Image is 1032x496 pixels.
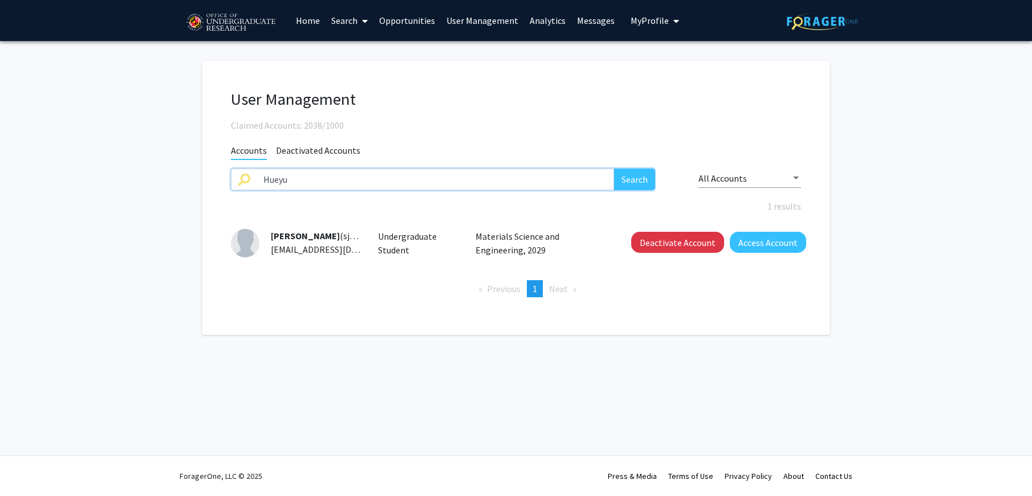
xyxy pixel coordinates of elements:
span: (sjonnala) [271,230,380,241]
img: ForagerOne Logo [787,13,858,30]
a: Terms of Use [668,471,713,481]
h1: User Management [231,89,801,109]
a: Messages [571,1,620,40]
span: 1 [533,283,537,294]
p: Materials Science and Engineering, 2029 [476,229,606,257]
span: Previous [487,283,521,294]
button: Access Account [730,232,806,253]
ul: Pagination [231,280,801,297]
a: Home [290,1,326,40]
div: Undergraduate Student [369,229,468,257]
a: Search [326,1,373,40]
button: Deactivate Account [631,232,724,253]
input: Search name, email, or institution ID to access an account and make admin changes. [257,169,614,190]
a: Contact Us [815,471,852,481]
img: Profile Picture [231,229,259,257]
span: My Profile [631,15,669,26]
a: Press & Media [608,471,657,481]
div: 1 results [222,199,810,213]
div: ForagerOne, LLC © 2025 [180,456,262,496]
span: Accounts [231,145,267,160]
a: Privacy Policy [725,471,772,481]
iframe: Chat [9,445,48,487]
span: Next [549,283,568,294]
a: About [783,471,804,481]
span: [PERSON_NAME] [271,230,340,241]
a: Opportunities [373,1,441,40]
a: Analytics [524,1,571,40]
button: Search [614,169,655,190]
span: [EMAIL_ADDRESS][DOMAIN_NAME] [271,244,410,255]
img: University of Maryland Logo [182,9,279,37]
div: Claimed Accounts: 2038/1000 [231,118,801,132]
a: User Management [441,1,524,40]
span: All Accounts [698,173,747,184]
span: Deactivated Accounts [276,145,360,159]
